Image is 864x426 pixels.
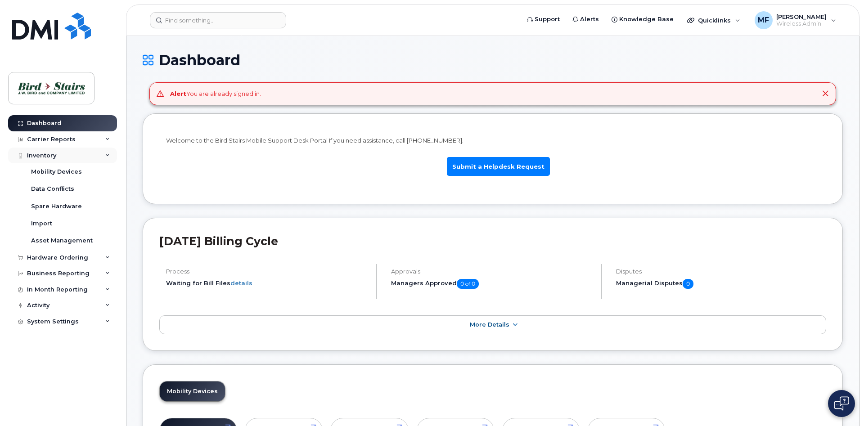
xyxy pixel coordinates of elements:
a: Submit a Helpdesk Request [447,157,550,176]
h4: Approvals [391,268,593,275]
span: 0 of 0 [457,279,479,289]
h5: Managerial Disputes [616,279,826,289]
img: Open chat [834,396,849,411]
h5: Managers Approved [391,279,593,289]
div: You are already signed in. [170,90,261,98]
span: 0 [683,279,693,289]
h1: Dashboard [143,52,843,68]
a: Mobility Devices [160,381,225,401]
h4: Process [166,268,368,275]
h4: Disputes [616,268,826,275]
span: More Details [470,321,509,328]
a: details [230,279,252,287]
h2: [DATE] Billing Cycle [159,234,826,248]
li: Waiting for Bill Files [166,279,368,287]
p: Welcome to the Bird Stairs Mobile Support Desk Portal If you need assistance, call [PHONE_NUMBER]. [166,136,819,145]
strong: Alert [170,90,186,97]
